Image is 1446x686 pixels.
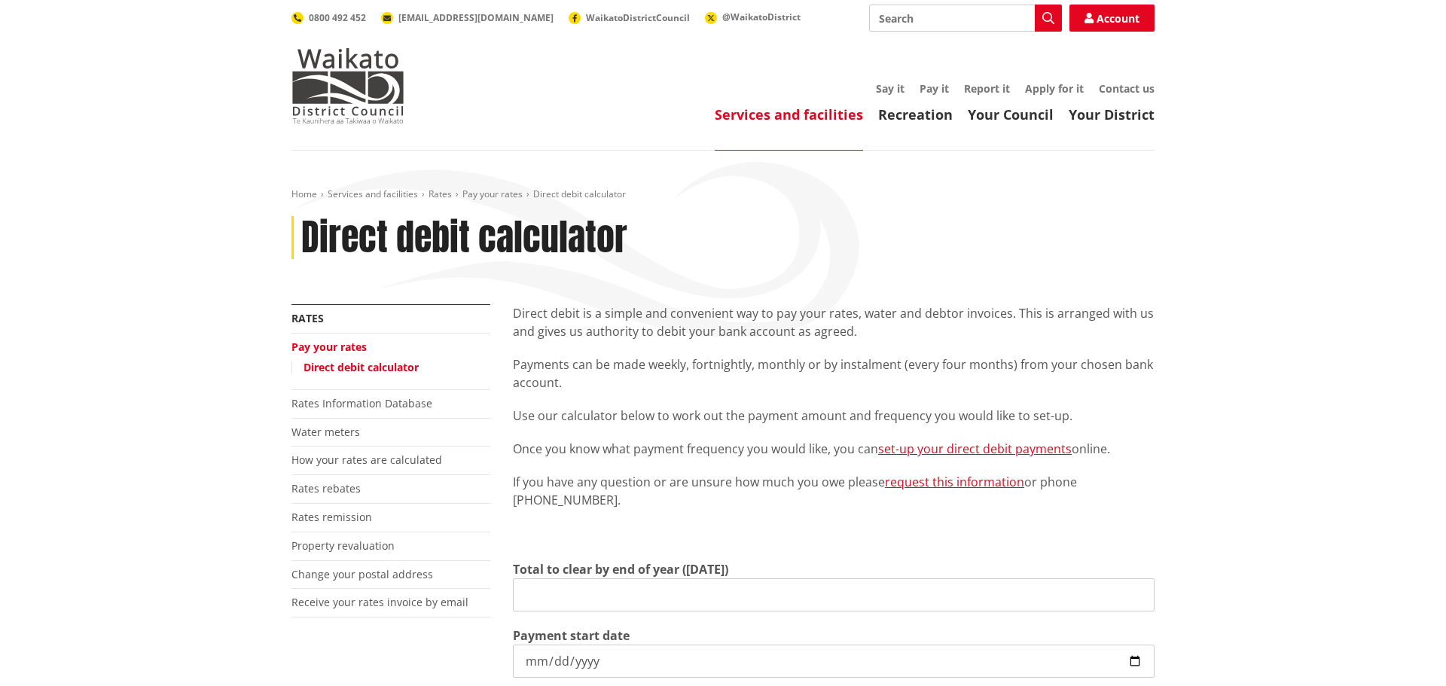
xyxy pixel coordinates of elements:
[328,188,418,200] a: Services and facilities
[291,425,360,439] a: Water meters
[291,11,366,24] a: 0800 492 452
[309,11,366,24] span: 0800 492 452
[462,188,523,200] a: Pay your rates
[722,11,801,23] span: @WaikatoDistrict
[569,11,690,24] a: WaikatoDistrictCouncil
[513,407,1155,425] p: Use our calculator below to work out the payment amount and frequency you would like to set-up.
[1099,81,1155,96] a: Contact us
[429,188,452,200] a: Rates
[513,355,1155,392] p: Payments can be made weekly, fortnightly, monthly or by instalment (every four months) from your ...
[381,11,554,24] a: [EMAIL_ADDRESS][DOMAIN_NAME]
[1069,105,1155,123] a: Your District
[878,441,1072,457] a: set-up your direct debit payments
[291,595,468,609] a: Receive your rates invoice by email
[513,440,1155,458] p: Once you know what payment frequency you would like, you can online.
[878,105,953,123] a: Recreation
[876,81,905,96] a: Say it
[291,453,442,467] a: How your rates are calculated
[513,473,1155,509] p: If you have any question or are unsure how much you owe please or phone [PHONE_NUMBER].
[869,5,1062,32] input: Search input
[586,11,690,24] span: WaikatoDistrictCouncil
[513,627,630,645] label: Payment start date
[291,567,433,581] a: Change your postal address
[291,188,317,200] a: Home
[920,81,949,96] a: Pay it
[964,81,1010,96] a: Report it
[291,311,324,325] a: Rates
[398,11,554,24] span: [EMAIL_ADDRESS][DOMAIN_NAME]
[968,105,1054,123] a: Your Council
[705,11,801,23] a: @WaikatoDistrict
[291,396,432,410] a: Rates Information Database
[1025,81,1084,96] a: Apply for it
[301,216,627,260] h1: Direct debit calculator
[885,474,1024,490] a: request this information
[715,105,863,123] a: Services and facilities
[291,188,1155,201] nav: breadcrumb
[513,304,1155,340] p: Direct debit is a simple and convenient way to pay your rates, water and debtor invoices. This is...
[513,560,728,578] label: Total to clear by end of year ([DATE])
[533,188,626,200] span: Direct debit calculator
[291,510,372,524] a: Rates remission
[291,48,404,123] img: Waikato District Council - Te Kaunihera aa Takiwaa o Waikato
[291,481,361,495] a: Rates rebates
[291,538,395,553] a: Property revaluation
[1069,5,1155,32] a: Account
[291,340,367,354] a: Pay your rates
[304,360,419,374] a: Direct debit calculator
